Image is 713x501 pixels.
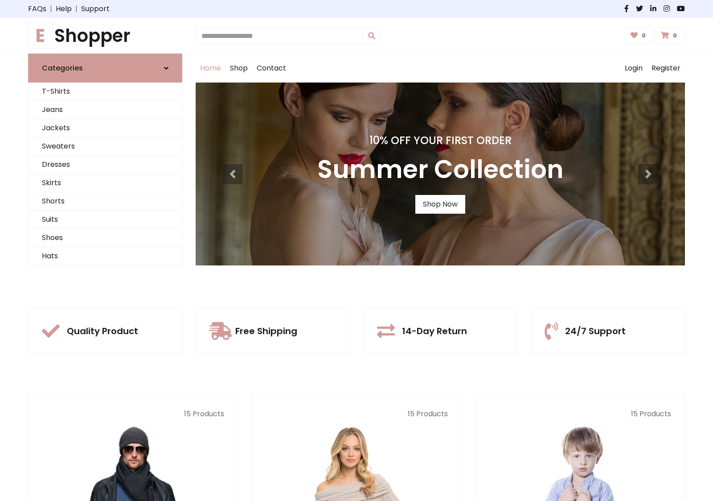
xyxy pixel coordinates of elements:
h1: Shopper [28,25,182,46]
h4: 10% Off Your First Order [317,134,564,147]
span: 0 [639,32,648,40]
a: Home [196,54,225,83]
a: Shop Now [415,195,465,214]
a: Register [647,54,685,83]
h5: Quality Product [67,326,138,336]
a: Suits [29,211,182,229]
a: FAQs [28,4,46,14]
span: | [72,4,81,14]
a: Contact [252,54,291,83]
a: Jeans [29,101,182,119]
a: Support [81,4,110,14]
a: Shorts [29,192,182,211]
a: T-Shirts [29,83,182,101]
p: 15 Products [42,409,224,419]
h5: 14-Day Return [402,326,467,336]
a: 0 [625,27,654,44]
span: | [46,4,56,14]
a: Hats [29,247,182,265]
h5: 24/7 Support [565,326,626,336]
a: 0 [655,27,685,44]
a: Categories [28,54,182,83]
a: Help [56,4,72,14]
span: 0 [671,32,679,40]
h5: Free Shipping [235,326,297,336]
a: Shoes [29,229,182,247]
a: Shop [225,54,252,83]
p: 15 Products [265,409,447,419]
span: E [28,23,53,49]
a: Jackets [29,119,182,137]
a: Dresses [29,156,182,174]
a: Login [620,54,647,83]
p: 15 Products [489,409,671,419]
a: Skirts [29,174,182,192]
a: EShopper [28,25,182,46]
h6: Categories [42,64,83,72]
a: Sweaters [29,137,182,156]
h3: Summer Collection [317,154,564,184]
